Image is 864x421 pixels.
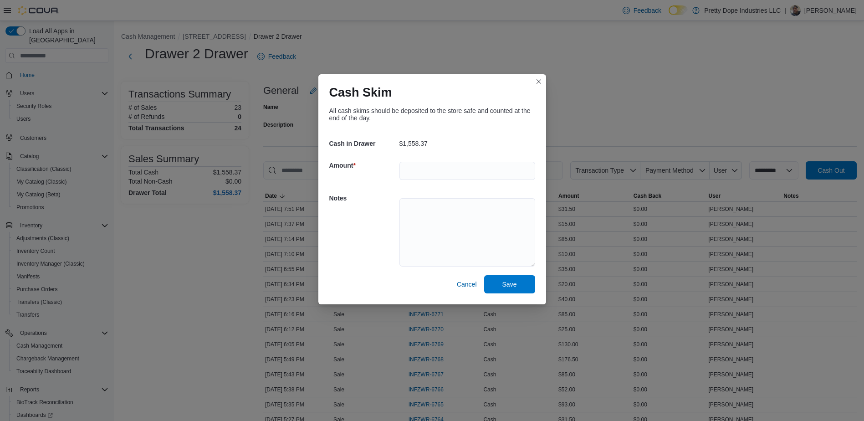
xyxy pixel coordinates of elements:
h5: Notes [329,189,398,207]
button: Cancel [453,275,481,293]
span: Cancel [457,280,477,289]
h5: Amount [329,156,398,175]
button: Save [484,275,535,293]
h1: Cash Skim [329,85,392,100]
h5: Cash in Drawer [329,134,398,153]
button: Closes this modal window [533,76,544,87]
p: $1,558.37 [399,140,428,147]
span: Save [502,280,517,289]
div: All cash skims should be deposited to the store safe and counted at the end of the day. [329,107,535,122]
